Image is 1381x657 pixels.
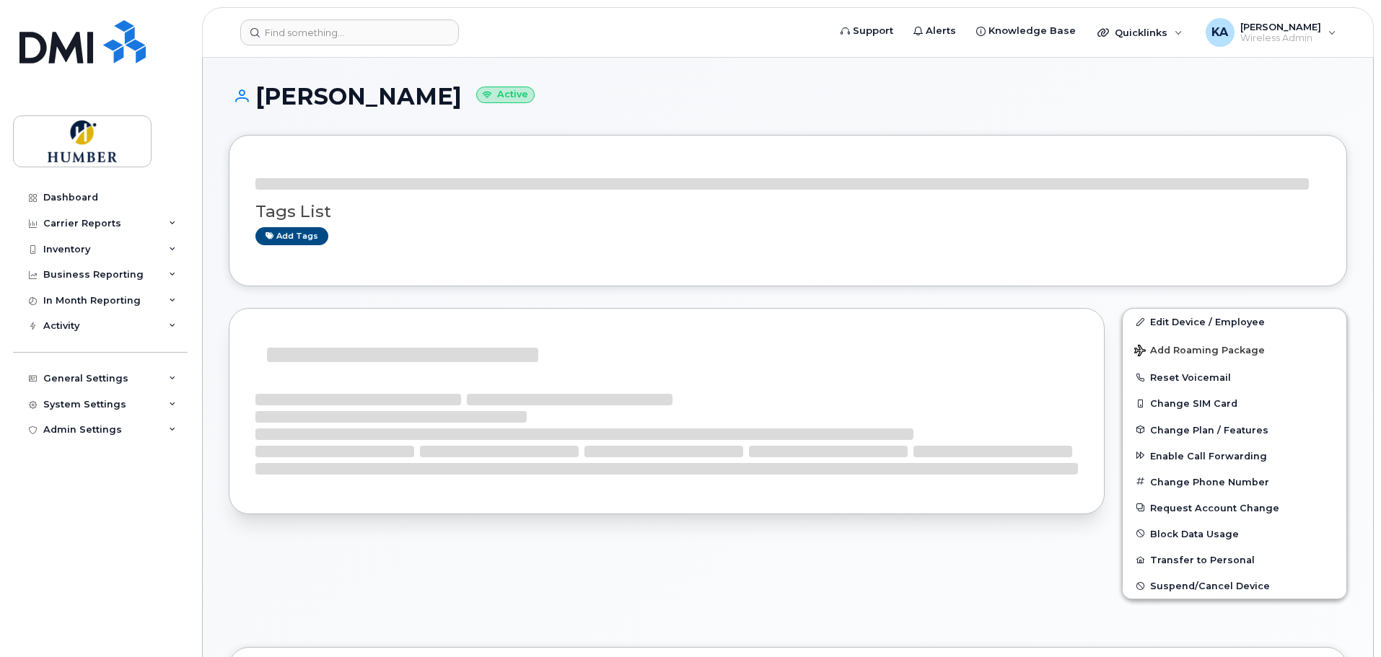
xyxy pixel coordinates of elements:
button: Add Roaming Package [1123,335,1346,364]
a: Add tags [255,227,328,245]
button: Block Data Usage [1123,521,1346,547]
button: Reset Voicemail [1123,364,1346,390]
h1: [PERSON_NAME] [229,84,1347,109]
span: Change Plan / Features [1150,424,1268,435]
span: Suspend/Cancel Device [1150,581,1270,591]
span: Enable Call Forwarding [1150,450,1267,461]
button: Change SIM Card [1123,390,1346,416]
h3: Tags List [255,203,1320,221]
button: Change Phone Number [1123,469,1346,495]
button: Suspend/Cancel Device [1123,573,1346,599]
button: Transfer to Personal [1123,547,1346,573]
button: Request Account Change [1123,495,1346,521]
button: Change Plan / Features [1123,417,1346,443]
a: Edit Device / Employee [1123,309,1346,335]
button: Enable Call Forwarding [1123,443,1346,469]
span: Add Roaming Package [1134,345,1265,358]
small: Active [476,87,535,103]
